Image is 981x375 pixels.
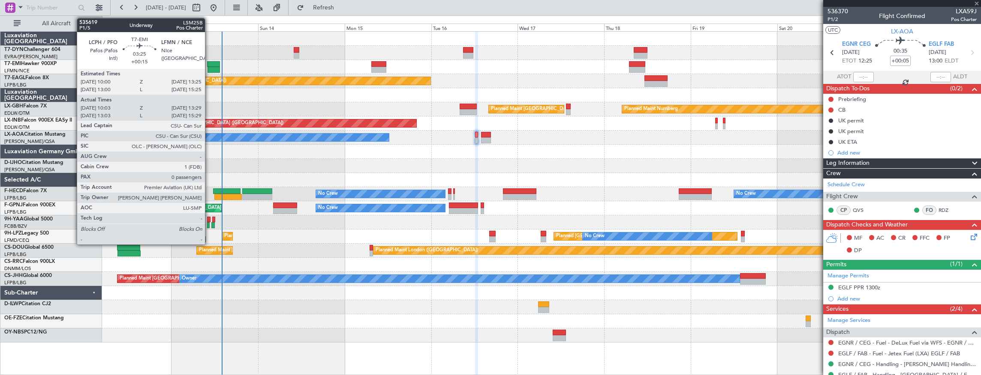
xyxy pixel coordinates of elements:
[431,24,518,31] div: Tue 16
[148,117,283,130] div: Planned Maint [GEOGRAPHIC_DATA] ([GEOGRAPHIC_DATA])
[345,24,431,31] div: Mon 15
[120,272,255,285] div: Planned Maint [GEOGRAPHIC_DATA] ([GEOGRAPHIC_DATA])
[518,24,604,31] div: Wed 17
[4,223,27,229] a: FCBB/BZV
[939,206,958,214] a: RDZ
[4,330,47,335] a: OY-NBSPC12/NG
[838,117,864,124] div: UK permit
[172,24,258,31] div: Sat 13
[837,205,851,215] div: CP
[842,40,871,49] span: EGNR CEG
[876,234,884,243] span: AC
[4,259,23,264] span: CS-RRC
[777,24,864,31] div: Sat 20
[4,245,24,250] span: CS-DOU
[4,61,57,66] a: T7-EMIHawker 900XP
[853,206,872,214] a: QVS
[4,231,21,236] span: 9H-LPZ
[894,47,907,56] span: 00:35
[22,21,90,27] span: All Aircraft
[146,4,186,12] span: [DATE] - [DATE]
[85,24,172,31] div: Fri 12
[306,5,342,11] span: Refresh
[4,167,55,173] a: [PERSON_NAME]/QSA
[624,103,678,116] div: Planned Maint Nurnberg
[828,272,869,280] a: Manage Permits
[4,237,29,244] a: LFMD/CEQ
[4,259,55,264] a: CS-RRCFalcon 900LX
[4,251,27,258] a: LFPB/LBG
[826,220,908,230] span: Dispatch Checks and Weather
[920,234,930,243] span: FFC
[879,12,925,21] div: Flight Confirmed
[838,339,977,346] a: EGNR / CEG - Fuel - DeLux Fuel via WFS - EGNR / CEG
[951,16,977,23] span: Pos Charter
[4,209,27,215] a: LFPB/LBG
[4,301,51,307] a: D-ILWPCitation CJ2
[838,360,977,368] a: EGNR / CEG - Handling - [PERSON_NAME] Handling Services EGNR / CEG
[4,273,52,278] a: CS-JHHGlobal 6000
[838,350,960,357] a: EGLF / FAB - Fuel - Jetex Fuel (LXA) EGLF / FAB
[4,160,63,165] a: D-IJHOCitation Mustang
[4,118,72,123] a: LX-INBFalcon 900EX EASy II
[4,68,30,74] a: LFMN/NCE
[4,231,49,236] a: 9H-LPZLegacy 500
[826,192,858,202] span: Flight Crew
[945,57,958,65] span: ELDT
[4,104,47,109] a: LX-GBHFalcon 7X
[104,17,118,24] div: [DATE]
[318,202,338,214] div: No Crew
[116,74,226,87] div: Planned Maint [US_STATE] ([GEOGRAPHIC_DATA])
[4,54,57,60] a: EVRA/[PERSON_NAME]
[953,73,967,81] span: ALDT
[828,7,848,16] span: 536370
[604,24,691,31] div: Thu 18
[4,124,30,131] a: EDLW/DTM
[224,230,359,243] div: Planned Maint [GEOGRAPHIC_DATA] ([GEOGRAPHIC_DATA])
[491,103,626,116] div: Planned Maint [GEOGRAPHIC_DATA] ([GEOGRAPHIC_DATA])
[950,259,963,268] span: (1/1)
[929,57,942,65] span: 13:00
[929,48,946,57] span: [DATE]
[838,284,880,291] div: EGLF PPR 1300z
[26,1,75,14] input: Trip Number
[826,158,870,168] span: Leg Information
[837,295,977,302] div: Add new
[4,273,23,278] span: CS-JHH
[736,187,756,200] div: No Crew
[838,128,864,135] div: UK permit
[838,106,846,113] div: CB
[4,202,23,208] span: F-GPNJ
[4,75,25,80] span: T7-EAGL
[828,316,870,325] a: Manage Services
[9,17,93,30] button: All Aircraft
[132,202,223,214] div: AOG Maint Paris ([GEOGRAPHIC_DATA])
[842,48,860,57] span: [DATE]
[258,24,345,31] div: Sun 14
[318,187,338,200] div: No Crew
[826,260,846,270] span: Permits
[376,244,478,257] div: Planned Maint London ([GEOGRAPHIC_DATA])
[825,26,840,34] button: UTC
[4,104,23,109] span: LX-GBH
[950,304,963,313] span: (2/4)
[854,234,862,243] span: MF
[838,138,857,146] div: UK ETA
[4,330,24,335] span: OY-NBS
[4,132,66,137] a: LX-AOACitation Mustang
[951,7,977,16] span: LXA59J
[858,57,872,65] span: 12:25
[826,327,850,337] span: Dispatch
[4,188,47,193] a: F-HECDFalcon 7X
[4,132,24,137] span: LX-AOA
[826,84,870,94] span: Dispatch To-Dos
[4,265,31,272] a: DNMM/LOS
[4,110,30,116] a: EDLW/DTM
[4,245,54,250] a: CS-DOUGlobal 6500
[4,315,64,321] a: OE-FZECitation Mustang
[4,75,49,80] a: T7-EAGLFalcon 8X
[4,217,24,222] span: 9H-YAA
[837,149,977,156] div: Add new
[854,247,862,255] span: DP
[929,40,954,49] span: EGLF FAB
